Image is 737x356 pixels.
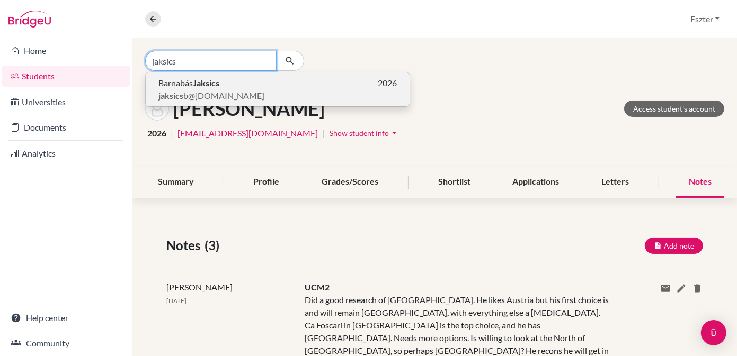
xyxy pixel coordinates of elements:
[166,282,233,292] span: [PERSON_NAME]
[686,9,724,29] button: Eszter
[173,97,325,120] h1: [PERSON_NAME]
[145,97,169,121] img: Fabio Quintavalle's avatar
[2,92,130,113] a: Universities
[330,129,389,138] span: Show student info
[589,167,642,198] div: Letters
[145,167,207,198] div: Summary
[166,297,187,305] span: [DATE]
[241,167,292,198] div: Profile
[158,77,219,89] span: Barnabás
[171,127,173,140] span: |
[146,72,410,106] button: BarnabásJaksics2026jaksicsb@[DOMAIN_NAME]
[166,236,205,255] span: Notes
[2,40,130,61] a: Home
[158,89,264,102] span: b@[DOMAIN_NAME]
[2,143,130,164] a: Analytics
[645,238,703,254] button: Add note
[205,236,224,255] span: (3)
[309,167,391,198] div: Grades/Scores
[305,282,330,292] span: UCM2
[145,51,277,71] input: Find student by name...
[2,307,130,328] a: Help center
[322,127,325,140] span: |
[389,127,399,138] i: arrow_drop_down
[158,90,183,101] b: jaksics
[676,167,724,198] div: Notes
[2,117,130,138] a: Documents
[378,77,397,89] span: 2026
[624,101,724,117] a: Access student's account
[701,320,726,345] div: Open Intercom Messenger
[193,78,219,88] b: Jaksics
[177,127,318,140] a: [EMAIL_ADDRESS][DOMAIN_NAME]
[8,11,51,28] img: Bridge-U
[147,127,166,140] span: 2026
[425,167,483,198] div: Shortlist
[500,167,572,198] div: Applications
[2,66,130,87] a: Students
[2,333,130,354] a: Community
[329,125,400,141] button: Show student infoarrow_drop_down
